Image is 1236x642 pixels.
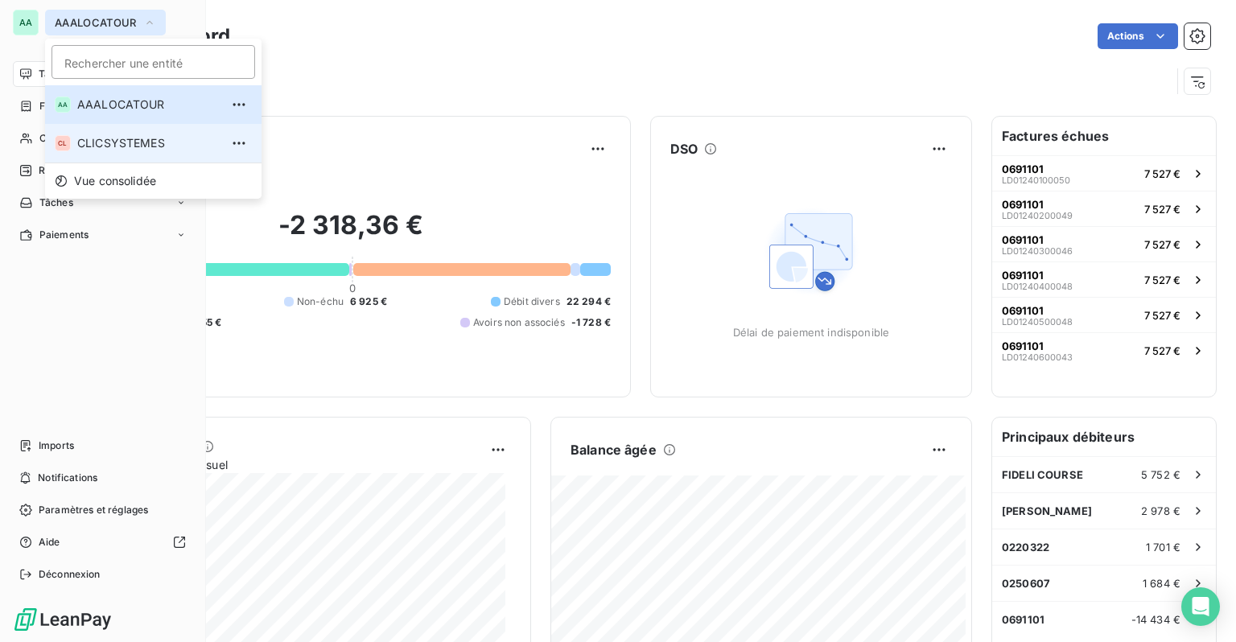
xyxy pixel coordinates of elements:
a: Aide [13,529,192,555]
div: Open Intercom Messenger [1181,587,1220,626]
input: placeholder [51,45,255,79]
span: LD01240200049 [1002,211,1073,220]
a: Tâches [13,190,192,216]
span: Débit divers [504,294,560,309]
button: 0691101LD012404000487 527 € [992,261,1216,297]
span: CLICSYSTEMES [77,135,220,151]
button: 0691101LD012406000437 527 € [992,332,1216,368]
span: 0 [349,282,356,294]
span: 0691101 [1002,613,1044,626]
button: 0691101LD012405000487 527 € [992,297,1216,332]
span: AAALOCATOUR [77,97,220,113]
span: AAALOCATOUR [55,16,137,29]
span: 0691101 [1002,198,1044,211]
span: Aide [39,535,60,549]
span: Notifications [38,471,97,485]
span: 7 527 € [1144,167,1180,180]
span: 0691101 [1002,269,1044,282]
span: Paramètres et réglages [39,503,148,517]
span: Avoirs non associés [473,315,565,330]
img: Logo LeanPay [13,607,113,632]
span: 0691101 [1002,340,1044,352]
a: 3Relances [13,158,192,183]
span: 7 527 € [1144,203,1180,216]
span: Paiements [39,228,89,242]
span: 5 752 € [1141,468,1180,481]
span: Chiffre d'affaires mensuel [91,456,479,473]
h6: DSO [670,139,698,158]
a: Imports [13,433,192,459]
div: AA [55,97,71,113]
a: Factures [13,93,192,119]
h2: -2 318,36 € [91,209,611,257]
h6: Factures échues [992,117,1216,155]
span: -14 434 € [1131,613,1180,626]
span: Non-échu [297,294,344,309]
a: Clients [13,126,192,151]
span: 6 925 € [350,294,387,309]
span: 7 527 € [1144,309,1180,322]
button: Actions [1098,23,1178,49]
div: CL [55,135,71,151]
span: 0691101 [1002,163,1044,175]
span: Relances [39,163,81,178]
span: 0691101 [1002,233,1044,246]
span: Clients [39,131,72,146]
img: Empty state [760,200,863,303]
a: Tableau de bord [13,61,192,87]
span: 7 527 € [1144,238,1180,251]
a: Paramètres et réglages [13,497,192,523]
span: 22 294 € [566,294,611,309]
span: Tâches [39,195,73,210]
span: 7 527 € [1144,274,1180,286]
span: LD01240500048 [1002,317,1073,327]
span: 1 684 € [1143,577,1180,590]
span: [PERSON_NAME] [1002,504,1092,517]
span: LD01240400048 [1002,282,1073,291]
span: LD01240300046 [1002,246,1073,256]
span: Tableau de bord [39,67,113,81]
button: 0691101LD012401000507 527 € [992,155,1216,191]
span: 2 978 € [1141,504,1180,517]
span: LD01240600043 [1002,352,1073,362]
span: Vue consolidée [74,173,156,189]
span: 0220322 [1002,541,1049,554]
h6: Balance âgée [571,440,657,459]
span: 0691101 [1002,304,1044,317]
span: LD01240100050 [1002,175,1070,185]
span: 1 701 € [1146,541,1180,554]
span: Factures [39,99,80,113]
span: Imports [39,438,74,453]
h6: Principaux débiteurs [992,418,1216,456]
div: AA [13,10,39,35]
a: Paiements [13,222,192,248]
span: Délai de paiement indisponible [733,326,890,339]
span: -1 728 € [571,315,611,330]
span: FIDELI COURSE [1002,468,1083,481]
span: Déconnexion [39,567,101,582]
button: 0691101LD012402000497 527 € [992,191,1216,226]
button: 0691101LD012403000467 527 € [992,226,1216,261]
span: 7 527 € [1144,344,1180,357]
span: 0250607 [1002,577,1050,590]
